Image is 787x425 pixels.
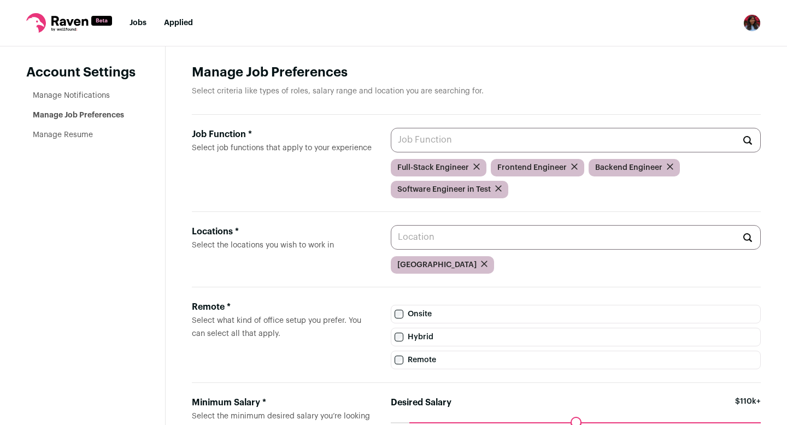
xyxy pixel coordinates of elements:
p: Select criteria like types of roles, salary range and location you are searching for. [192,86,761,97]
input: Onsite [395,310,403,318]
input: Remote [395,356,403,364]
span: Software Engineer in Test [397,184,491,195]
span: Full-Stack Engineer [397,162,469,173]
div: Minimum Salary * [192,396,373,409]
button: Open dropdown [743,14,761,32]
span: Backend Engineer [595,162,662,173]
label: Hybrid [391,328,761,346]
label: Remote [391,351,761,369]
input: Job Function [391,128,761,152]
a: Manage Notifications [33,92,110,99]
span: $110k+ [735,396,761,422]
label: Onsite [391,305,761,323]
input: Location [391,225,761,250]
div: Job Function * [192,128,373,141]
span: Select what kind of office setup you prefer. You can select all that apply. [192,317,361,338]
span: [GEOGRAPHIC_DATA] [397,259,477,270]
input: Hybrid [395,333,403,341]
div: Remote * [192,300,373,314]
span: Select the locations you wish to work in [192,241,334,249]
a: Manage Job Preferences [33,111,124,119]
a: Manage Resume [33,131,93,139]
label: Desired Salary [391,396,451,409]
h1: Manage Job Preferences [192,64,761,81]
div: Locations * [192,225,373,238]
span: Frontend Engineer [497,162,567,173]
a: Applied [164,19,193,27]
a: Jobs [130,19,146,27]
span: Select job functions that apply to your experience [192,144,372,152]
header: Account Settings [26,64,139,81]
img: 15786844-medium_jpg [743,14,761,32]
